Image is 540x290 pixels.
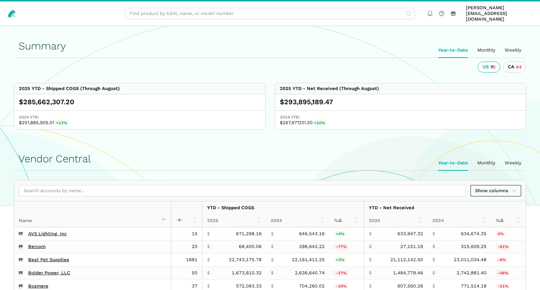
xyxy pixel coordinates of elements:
td: 50 [171,267,202,280]
span: 771,514.18 [461,283,487,289]
span: -77% [334,244,348,249]
a: Show columns [470,185,521,197]
span: $ [271,257,274,263]
span: +3% [334,257,346,263]
ui-tab: Weekly [500,43,526,58]
td: -45.87% [491,267,526,280]
span: $267,977,131.30 [280,120,521,126]
span: 572,083.33 [236,283,262,289]
span: $ [432,257,435,263]
span: +4% [334,231,346,237]
span: 607,560.26 [397,283,423,289]
span: -19% [334,283,348,289]
span: 2024 YTD: [19,114,261,120]
span: 27,151.19 [400,244,423,249]
span: 704,260.02 [299,283,325,289]
td: 1881 [171,253,202,267]
span: $ [432,231,435,237]
span: 634,674.35 [461,231,487,237]
input: Find product by ASIN, name, or model number [125,8,415,20]
span: $ [271,270,274,276]
span: 0% [496,231,505,237]
div: 2025 YTD - Shipped COGS (Through August) [19,86,120,91]
span: $ [271,231,274,237]
div: 2025 YTD - Net Received (Through August) [280,86,379,91]
td: -0.11% [491,227,526,240]
span: $ [207,283,210,289]
span: $ [432,244,435,249]
span: $ [432,283,435,289]
span: -46% [496,270,510,276]
span: Show columns [475,187,516,194]
ui-tab: Year-to-Date [433,43,473,58]
ui-tab: Monthly [473,43,500,58]
span: 671,298.16 [236,231,262,237]
span: 2,636,640.74 [295,270,325,276]
span: [PERSON_NAME][EMAIL_ADDRESS][DOMAIN_NAME] [466,5,528,22]
th: : activate to sort column ascending [171,201,202,227]
span: -91% [496,244,510,249]
h1: Vendor Central [19,153,521,165]
span: 646,543.16 [299,231,325,237]
span: $ [369,231,372,237]
span: $ [369,244,372,249]
span: US [483,64,489,70]
span: 633,947.32 [397,231,423,237]
span: 1,673,610.32 [232,270,262,276]
a: [PERSON_NAME][EMAIL_ADDRESS][DOMAIN_NAME] [464,4,536,23]
th: 2025: activate to sort column ascending [202,214,266,227]
input: Search accounts by name... [19,185,466,197]
span: $ [207,244,210,249]
ui-tab: Monthly [473,155,500,170]
td: -91.40% [491,240,526,253]
div: $293,895,189.47 [280,97,521,107]
td: 15 [171,227,202,240]
strong: YTD - Net Received [369,205,414,210]
span: $ [207,231,210,237]
img: 226-united-states-3a775d967d35a21fe9d819e24afa6dfbf763e8f1ec2e2b5a04af89618ae55acb.svg [491,65,495,69]
span: $ [432,270,435,276]
h1: Summary [19,40,521,52]
span: 21,112,142.50 [390,257,423,263]
span: 23,011,034.48 [454,257,487,263]
span: $ [207,257,210,263]
span: $ [207,270,210,276]
a: Bolder Power, LLC [28,270,70,276]
span: 22,161,411.25 [292,257,325,263]
th: 2025: activate to sort column ascending [364,214,428,227]
th: 2024: activate to sort column ascending [266,214,329,227]
th: %Δ: activate to sort column ascending [491,214,526,227]
span: $ [271,244,274,249]
span: 1,484,779.46 [393,270,423,276]
th: 2024: activate to sort column ascending [428,214,491,227]
span: $ [369,257,372,263]
td: 2.63% [329,253,364,267]
span: +13% [54,120,69,126]
th: Name : activate to sort column descending [14,201,171,227]
td: 3.83% [329,227,364,240]
a: Bercom [28,244,46,249]
span: $ [271,283,274,289]
th: %Δ: activate to sort column ascending [329,214,364,227]
span: +10% [313,120,327,126]
td: 20 [171,240,202,253]
span: -21% [496,283,510,289]
span: 298,642.22 [299,244,325,249]
a: AVS Lighting, Inc [28,231,67,237]
td: -8.25% [491,253,526,267]
td: -77.10% [329,240,364,253]
a: Best Pet Supplies [28,257,69,263]
span: 22,743,175.78 [229,257,262,263]
ui-tab: Year-to-Date [433,155,473,170]
ui-tab: Weekly [500,155,526,170]
span: -37% [334,270,348,276]
span: -8% [496,257,508,263]
span: $251,885,905.01 [19,120,261,126]
strong: YTD - Shipped COGS [207,205,254,210]
td: -36.52% [329,267,364,280]
span: $ [369,270,372,276]
span: 68,400.06 [239,244,262,249]
span: CA [508,64,514,70]
span: 2,742,881.40 [457,270,487,276]
span: $ [369,283,372,289]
